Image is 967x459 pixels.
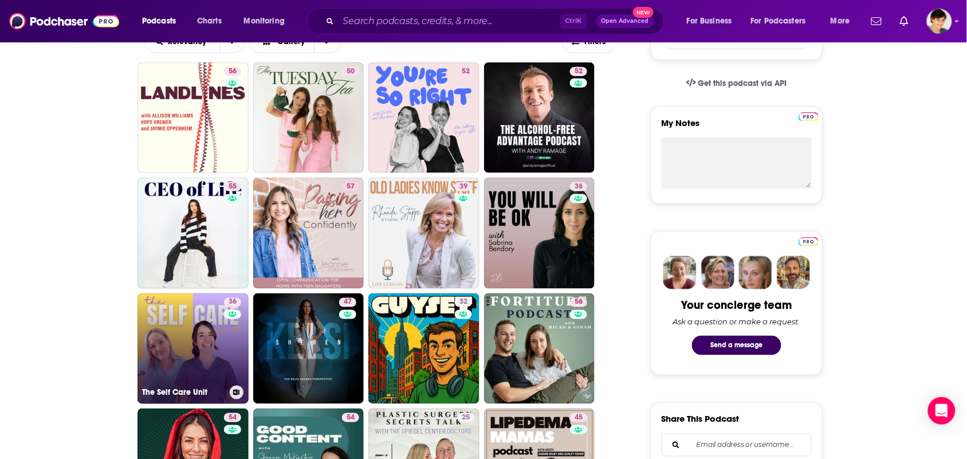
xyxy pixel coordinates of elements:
[823,12,864,30] button: open menu
[570,182,587,191] a: 38
[927,9,952,34] img: User Profile
[229,66,237,77] span: 56
[928,397,956,425] div: Open Intercom Messenger
[663,256,697,289] img: Sydney Profile
[662,414,740,425] h3: Share This Podcast
[455,182,472,191] a: 39
[137,62,249,174] a: 56
[459,181,467,193] span: 39
[570,67,587,76] a: 52
[570,298,587,307] a: 56
[633,7,654,18] span: New
[137,178,249,289] a: 55
[677,69,796,97] a: Get this podcast via API
[584,38,607,46] span: Filters
[682,299,792,313] div: Your concierge team
[673,317,800,327] div: Ask a question or make a request.
[777,256,810,289] img: Jon Profile
[867,11,886,31] a: Show notifications dropdown
[339,12,560,30] input: Search podcasts, credits, & more...
[831,13,850,29] span: More
[253,62,364,174] a: 50
[368,293,479,405] a: 32
[229,413,237,424] span: 54
[799,236,819,246] a: Pro website
[458,67,475,76] a: 52
[224,67,241,76] a: 56
[229,297,237,308] span: 36
[224,298,241,307] a: 36
[484,178,595,289] a: 38
[484,62,595,174] a: 52
[602,18,649,24] span: Open Advanced
[224,413,241,422] a: 54
[751,13,806,29] span: For Podcasters
[137,293,249,405] a: 36The Self Care Unit
[318,8,675,34] div: Search podcasts, credits, & more...
[895,11,913,31] a: Show notifications dropdown
[9,10,119,32] img: Podchaser - Follow, Share and Rate Podcasts
[253,293,364,405] a: 47
[575,66,583,77] span: 52
[455,298,472,307] a: 32
[575,413,583,424] span: 45
[575,297,583,308] span: 56
[347,181,355,193] span: 57
[462,413,470,424] span: 25
[662,434,812,457] div: Search followers
[368,178,479,289] a: 39
[347,66,355,77] span: 50
[744,12,823,30] button: open menu
[701,256,734,289] img: Barbara Profile
[134,12,191,30] button: open menu
[662,117,812,138] label: My Notes
[339,298,356,307] a: 47
[244,13,285,29] span: Monitoring
[671,434,802,456] input: Email address or username...
[458,413,475,422] a: 25
[560,14,587,29] span: Ctrl K
[692,336,781,355] button: Send a message
[197,13,222,29] span: Charts
[342,182,359,191] a: 57
[253,178,364,289] a: 57
[462,66,470,77] span: 52
[190,12,229,30] a: Charts
[484,293,595,405] a: 56
[799,112,819,121] img: Podchaser Pro
[799,237,819,246] img: Podchaser Pro
[739,256,772,289] img: Jules Profile
[142,388,225,398] h3: The Self Care Unit
[224,182,241,191] a: 55
[570,413,587,422] a: 45
[344,297,352,308] span: 47
[277,38,305,46] span: Gallery
[145,38,220,46] button: open menu
[927,9,952,34] span: Logged in as bethwouldknow
[368,62,479,174] a: 52
[596,14,654,28] button: Open AdvancedNew
[679,12,746,30] button: open menu
[687,13,732,29] span: For Business
[236,12,300,30] button: open menu
[347,413,355,424] span: 54
[575,181,583,193] span: 38
[168,38,211,46] span: Relevancy
[698,79,787,88] span: Get this podcast via API
[342,413,359,422] a: 54
[799,111,819,121] a: Pro website
[142,13,176,29] span: Podcasts
[927,9,952,34] button: Show profile menu
[229,181,237,193] span: 55
[459,297,467,308] span: 32
[342,67,359,76] a: 50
